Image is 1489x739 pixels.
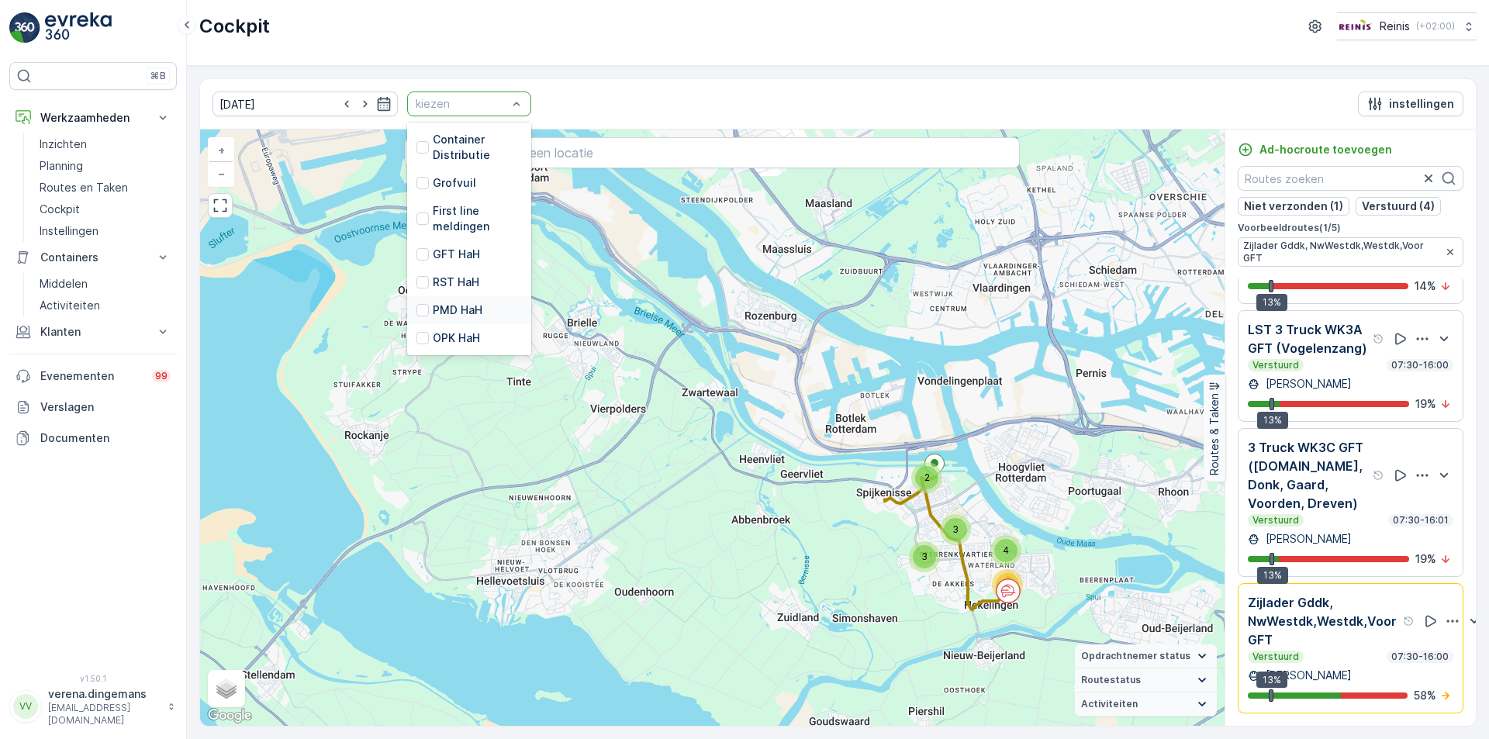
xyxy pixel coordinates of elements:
[1257,567,1288,584] div: 13%
[1256,672,1287,689] div: 13%
[1373,333,1385,345] div: help tooltippictogram
[1075,644,1217,668] summary: Opdrachtnemer status
[1248,438,1370,513] p: 3 Truck WK3C GFT ([DOMAIN_NAME], Donk, Gaard, Voorden, Dreven)
[204,706,255,726] img: Google
[1003,544,1009,556] span: 4
[940,514,971,545] div: 3
[1403,615,1415,627] div: help tooltippictogram
[33,155,177,177] a: Planning
[13,694,38,719] div: VV
[40,430,171,446] p: Documenten
[1081,698,1138,710] span: Activiteiten
[9,361,177,392] a: Evenementen99
[992,569,1023,600] div: 18
[433,302,482,318] p: PMD HaH
[150,70,166,82] p: ⌘B
[1416,20,1455,33] p: ( +02:00 )
[952,523,959,535] span: 3
[9,242,177,273] button: Containers
[9,102,177,133] button: Werkzaamheden
[1373,469,1385,482] div: help tooltippictogram
[33,220,177,242] a: Instellingen
[416,96,507,112] p: kiezen
[1075,692,1217,717] summary: Activiteiten
[155,370,168,382] p: 99
[909,541,940,572] div: 3
[1081,650,1190,662] span: Opdrachtnemer status
[40,368,143,384] p: Evenementen
[1415,278,1436,294] p: 14 %
[433,132,522,163] p: Container Distributie
[1248,593,1400,649] p: Zijlader Gddk, NwWestdk,Westdk,Voor GFT
[1380,19,1410,34] p: Reinis
[433,175,476,191] p: Grofvuil
[33,295,177,316] a: Activiteiten
[1337,18,1373,35] img: Reinis-Logo-Vrijstaand_Tekengebied-1-copy2_aBO4n7j.png
[9,686,177,727] button: VVverena.dingemans[EMAIL_ADDRESS][DOMAIN_NAME]
[40,202,80,217] p: Cockpit
[1238,142,1392,157] a: Ad-hocroute toevoegen
[1415,396,1436,412] p: 19 %
[921,551,928,562] span: 3
[1389,96,1454,112] p: instellingen
[1415,551,1436,567] p: 19 %
[433,203,522,234] p: First line meldingen
[218,167,226,180] span: −
[1238,166,1463,191] input: Routes zoeken
[9,12,40,43] img: logo
[1263,531,1352,547] p: [PERSON_NAME]
[48,686,160,702] p: verena.dingemans
[45,12,112,43] img: logo_light-DOdMpM7g.png
[209,162,233,185] a: Uitzoomen
[48,702,160,727] p: [EMAIL_ADDRESS][DOMAIN_NAME]
[40,276,88,292] p: Middelen
[40,250,146,265] p: Containers
[40,180,128,195] p: Routes en Taken
[1414,688,1436,703] p: 58 %
[1251,359,1301,371] p: Verstuurd
[1390,651,1450,663] p: 07:30-16:00
[204,706,255,726] a: Dit gebied openen in Google Maps (er wordt een nieuw venster geopend)
[40,223,98,239] p: Instellingen
[9,674,177,683] span: v 1.50.1
[40,110,146,126] p: Werkzaamheden
[40,158,83,174] p: Planning
[33,199,177,220] a: Cockpit
[1248,320,1370,357] p: LST 3 Truck WK3A GFT (Vogelenzang)
[1238,197,1349,216] button: Niet verzonden (1)
[1251,514,1301,527] p: Verstuurd
[1390,359,1450,371] p: 07:30-16:00
[1337,12,1477,40] button: Reinis(+02:00)
[212,92,398,116] input: dd/mm/yyyy
[9,423,177,454] a: Documenten
[218,143,225,157] span: +
[1362,199,1435,214] p: Verstuurd (4)
[990,535,1021,566] div: 4
[1257,412,1288,429] div: 13%
[209,672,244,706] a: Layers
[433,330,480,346] p: OPK HaH
[9,392,177,423] a: Verslagen
[1391,514,1450,527] p: 07:30-16:01
[433,275,479,290] p: RST HaH
[33,133,177,155] a: Inzichten
[33,177,177,199] a: Routes en Taken
[1081,674,1141,686] span: Routestatus
[433,247,480,262] p: GFT HaH
[40,324,146,340] p: Klanten
[1243,240,1441,264] span: Zijlader Gddk, NwWestdk,Westdk,Voor GFT
[1207,393,1222,475] p: Routes & Taken
[40,399,171,415] p: Verslagen
[1244,199,1343,214] p: Niet verzonden (1)
[40,136,87,152] p: Inzichten
[9,316,177,347] button: Klanten
[40,298,100,313] p: Activiteiten
[1259,142,1392,157] p: Ad-hocroute toevoegen
[1263,668,1352,683] p: [PERSON_NAME]
[1075,668,1217,692] summary: Routestatus
[1256,294,1287,311] div: 13%
[1238,222,1463,234] p: Voorbeeldroutes ( 1 / 5 )
[405,137,1020,168] input: Zoek naar taken of een locatie
[33,273,177,295] a: Middelen
[1251,651,1301,663] p: Verstuurd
